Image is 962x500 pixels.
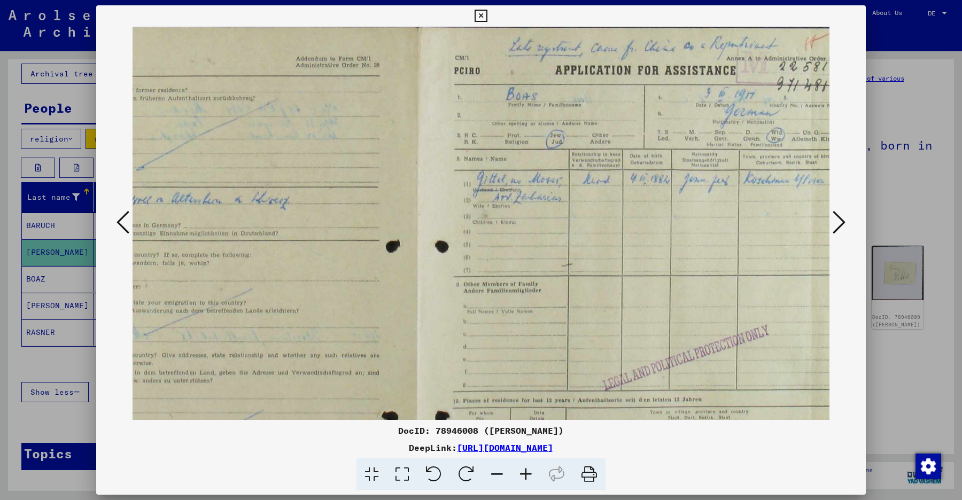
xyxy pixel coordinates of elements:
[409,442,457,453] font: DeepLink:
[915,453,941,479] div: Change consent
[916,454,941,479] img: Change consent
[398,425,564,436] font: DocID: 78946008 ([PERSON_NAME])
[457,442,553,453] a: [URL][DOMAIN_NAME]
